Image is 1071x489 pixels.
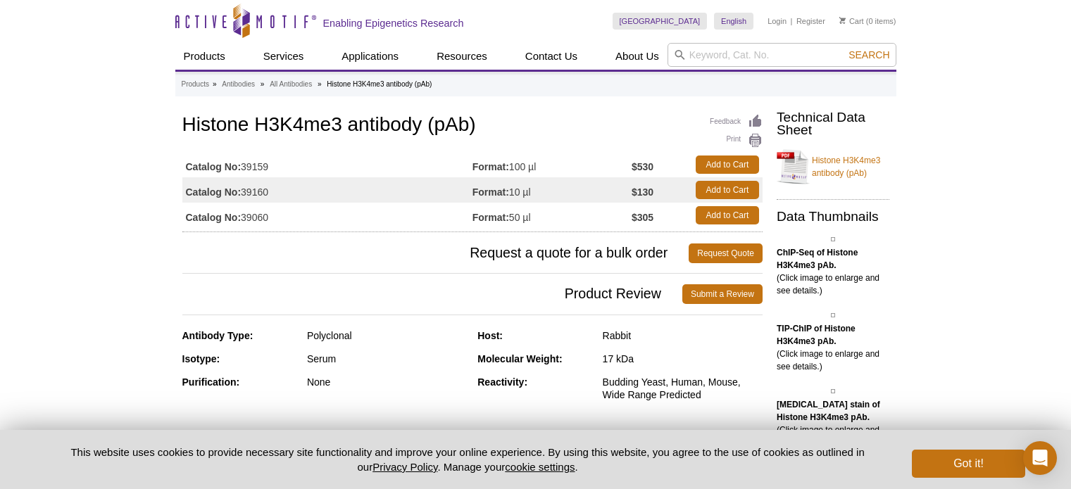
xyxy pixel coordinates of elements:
p: (Click image to enlarge and see details.) [777,322,889,373]
div: Open Intercom Messenger [1023,441,1057,475]
a: Feedback [710,114,763,129]
strong: $305 [632,211,653,224]
strong: $130 [632,186,653,198]
strong: Isotype: [182,353,220,364]
a: Add to Cart [696,206,759,224]
button: Got it! [912,450,1025,478]
li: » [261,80,265,88]
h2: Enabling Epigenetics Research [323,17,464,30]
strong: Host: [477,330,503,341]
b: [MEDICAL_DATA] stain of Histone H3K4me3 pAb. [777,400,880,422]
button: Search [844,49,894,61]
strong: Antibody Type: [182,330,253,341]
li: (0 items) [839,13,896,30]
div: Serum [307,353,467,365]
div: Rabbit [603,329,763,342]
button: cookie settings [505,461,575,473]
a: All Antibodies [270,78,312,91]
strong: Format: [472,160,509,173]
div: Polyclonal [307,329,467,342]
div: None [307,376,467,388]
img: Histone H3K4me3 antibody (pAb) tested by immunofluorescence. [831,389,835,393]
p: (Click image to enlarge and see details.) [777,246,889,297]
td: 39160 [182,177,472,203]
a: Add to Cart [696,181,759,199]
strong: Format: [472,186,509,198]
h2: Data Thumbnails [777,210,889,223]
a: Contact Us [517,43,586,70]
h1: Histone H3K4me3 antibody (pAb) [182,114,763,138]
li: Histone H3K4me3 antibody (pAb) [327,80,432,88]
a: Cart [839,16,864,26]
li: » [213,80,217,88]
strong: Format: [472,211,509,224]
a: Privacy Policy [372,461,437,473]
img: Histone H3K4me3 antibody (pAb) tested by TIP-ChIP. [831,313,835,317]
a: Products [182,78,209,91]
td: 10 µl [472,177,632,203]
a: [GEOGRAPHIC_DATA] [613,13,708,30]
strong: Catalog No: [186,186,242,198]
p: This website uses cookies to provide necessary site functionality and improve your online experie... [46,445,889,474]
div: 17 kDa [603,353,763,365]
a: About Us [607,43,668,70]
strong: Reactivity: [477,376,527,388]
span: Request a quote for a bulk order [182,243,689,263]
td: 100 µl [472,152,632,177]
li: | [791,13,793,30]
div: Budding Yeast, Human, Mouse, Wide Range Predicted [603,376,763,401]
b: TIP-ChIP of Histone H3K4me3 pAb. [777,324,856,346]
td: 39060 [182,203,472,228]
a: Resources [428,43,496,70]
input: Keyword, Cat. No. [668,43,896,67]
a: Histone H3K4me3 antibody (pAb) [777,146,889,188]
img: Your Cart [839,17,846,24]
a: Print [710,133,763,148]
a: Antibodies [222,78,255,91]
span: Search [848,49,889,61]
strong: $530 [632,160,653,173]
strong: Purification: [182,376,240,388]
h2: Technical Data Sheet [777,111,889,136]
a: Products [175,43,234,70]
td: 39159 [182,152,472,177]
a: Request Quote [689,243,763,263]
a: Register [796,16,825,26]
strong: Molecular Weight: [477,353,562,364]
p: (Click image to enlarge and see details.) [777,398,889,449]
td: 50 µl [472,203,632,228]
a: English [714,13,753,30]
li: » [318,80,322,88]
span: Product Review [182,284,682,304]
a: Submit a Review [682,284,763,304]
a: Login [768,16,787,26]
a: Applications [333,43,407,70]
a: Add to Cart [696,155,759,174]
strong: Catalog No: [186,160,242,173]
img: Histone H3K4me3 antibody (pAb) tested by ChIP-Seq. [831,237,835,241]
b: ChIP-Seq of Histone H3K4me3 pAb. [777,248,858,270]
strong: Catalog No: [186,211,242,224]
a: Services [255,43,313,70]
